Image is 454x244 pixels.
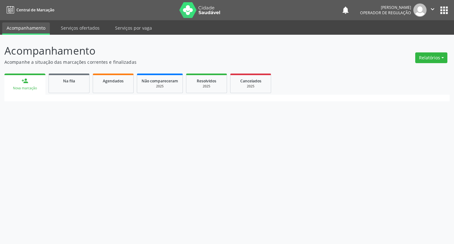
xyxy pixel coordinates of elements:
[142,78,178,84] span: Não compareceram
[16,7,54,13] span: Central de Marcação
[4,43,316,59] p: Acompanhamento
[191,84,222,89] div: 2025
[360,10,411,15] span: Operador de regulação
[341,6,350,15] button: notifications
[413,3,427,17] img: img
[142,84,178,89] div: 2025
[4,5,54,15] a: Central de Marcação
[111,22,156,33] a: Serviços por vaga
[235,84,266,89] div: 2025
[103,78,124,84] span: Agendados
[415,52,447,63] button: Relatórios
[240,78,261,84] span: Cancelados
[21,77,28,84] div: person_add
[360,5,411,10] div: [PERSON_NAME]
[427,3,439,17] button: 
[197,78,216,84] span: Resolvidos
[63,78,75,84] span: Na fila
[56,22,104,33] a: Serviços ofertados
[429,6,436,13] i: 
[439,5,450,16] button: apps
[4,59,316,65] p: Acompanhe a situação das marcações correntes e finalizadas
[9,86,41,91] div: Nova marcação
[2,22,50,35] a: Acompanhamento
